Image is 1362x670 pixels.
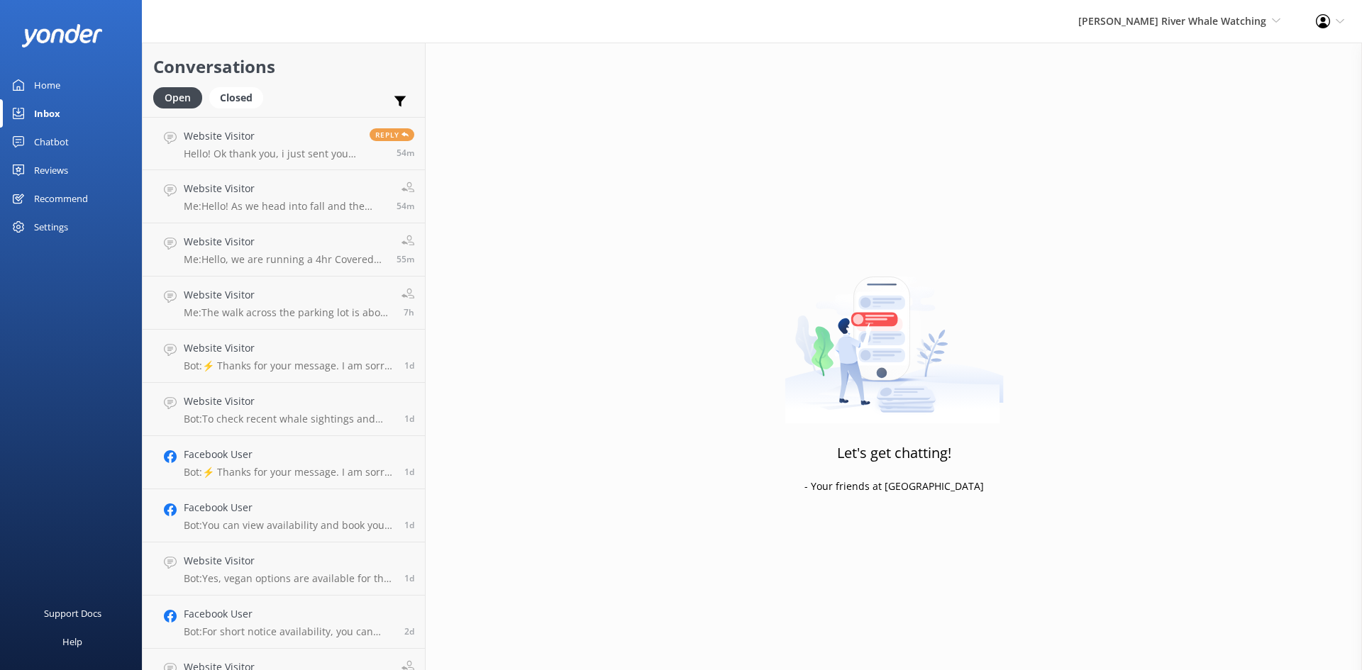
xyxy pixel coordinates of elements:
h4: Facebook User [184,606,394,622]
h4: Website Visitor [184,181,386,196]
a: Open [153,89,209,105]
a: Facebook UserBot:For short notice availability, you can check online at [URL][DOMAIN_NAME] or con... [143,596,425,649]
a: Website VisitorBot:Yes, vegan options are available for the lunch on the 6 Hour Whale Watching To... [143,542,425,596]
h2: Conversations [153,53,414,80]
a: Website VisitorMe:The walk across the parking lot is about 200m7h [143,277,425,330]
div: Settings [34,213,68,241]
a: Website VisitorMe:Hello, we are running a 4hr Covered Boat tour on [DATE] 10am if that date works... [143,223,425,277]
h4: Website Visitor [184,234,386,250]
h4: Website Visitor [184,553,394,569]
p: Hello! Ok thank you, i just sent you an email about the same question. Will discuss this with the... [184,147,359,160]
div: Closed [209,87,263,108]
span: Sep 29 2025 12:13pm (UTC -07:00) America/Tijuana [404,359,414,372]
div: Recommend [34,184,88,213]
p: Bot: Yes, vegan options are available for the lunch on the 6 Hour Whale Watching Tour. Please inf... [184,572,394,585]
a: Website VisitorHello! Ok thank you, i just sent you an email about the same question. Will discus... [143,117,425,170]
span: Sep 29 2025 06:18am (UTC -07:00) America/Tijuana [404,519,414,531]
a: Facebook UserBot:You can view availability and book your Full Day Grizzly Toba Tour online at [UR... [143,489,425,542]
h4: Facebook User [184,447,394,462]
h3: Let's get chatting! [837,442,951,464]
h4: Website Visitor [184,128,359,144]
span: Sep 28 2025 06:19pm (UTC -07:00) America/Tijuana [404,572,414,584]
div: Open [153,87,202,108]
div: Reviews [34,156,68,184]
p: Me: Hello! As we head into fall and the daylight hours get shorter we are no longer running an ev... [184,200,386,213]
a: Website VisitorBot:To check recent whale sightings and see what wildlife you’re most likely to en... [143,383,425,436]
div: Support Docs [44,599,101,627]
span: Sep 29 2025 10:47am (UTC -07:00) America/Tijuana [404,413,414,425]
p: Bot: You can view availability and book your Full Day Grizzly Toba Tour online at [URL][DOMAIN_NA... [184,519,394,532]
div: Help [62,627,82,656]
h4: Facebook User [184,500,394,515]
p: Me: The walk across the parking lot is about 200m [184,306,391,319]
p: Bot: ⚡ Thanks for your message. I am sorry I don't have that answer for you. You're welcome to ke... [184,466,394,479]
p: Bot: ⚡ Thanks for your message. I am sorry I don't have that answer for you. You're welcome to ke... [184,359,394,372]
a: Website VisitorMe:Hello! As we head into fall and the daylight hours get shorter we are no longer... [143,170,425,223]
div: Chatbot [34,128,69,156]
a: Closed [209,89,270,105]
span: Sep 28 2025 03:24pm (UTC -07:00) America/Tijuana [404,625,414,637]
p: Me: Hello, we are running a 4hr Covered Boat tour on [DATE] 10am if that date works for you. [184,253,386,266]
span: Reply [370,128,414,141]
h4: Website Visitor [184,340,394,356]
span: Sep 29 2025 10:35am (UTC -07:00) America/Tijuana [404,466,414,478]
a: Facebook UserBot:⚡ Thanks for your message. I am sorry I don't have that answer for you. You're w... [143,436,425,489]
h4: Website Visitor [184,287,391,303]
div: Inbox [34,99,60,128]
p: Bot: For short notice availability, you can check online at [URL][DOMAIN_NAME] or contact us dire... [184,625,394,638]
span: Sep 30 2025 02:59pm (UTC -07:00) America/Tijuana [397,253,414,265]
span: [PERSON_NAME] River Whale Watching [1078,14,1266,28]
img: yonder-white-logo.png [21,24,103,48]
span: Sep 30 2025 03:01pm (UTC -07:00) America/Tijuana [397,147,414,159]
p: - Your friends at [GEOGRAPHIC_DATA] [804,479,984,494]
span: Sep 30 2025 08:35am (UTC -07:00) America/Tijuana [404,306,414,318]
h4: Website Visitor [184,393,394,409]
img: artwork of a man stealing a conversation from at giant smartphone [785,247,1004,424]
span: Sep 30 2025 03:00pm (UTC -07:00) America/Tijuana [397,200,414,212]
p: Bot: To check recent whale sightings and see what wildlife you’re most likely to encounter on you... [184,413,394,425]
a: Website VisitorBot:⚡ Thanks for your message. I am sorry I don't have that answer for you. You're... [143,330,425,383]
div: Home [34,71,60,99]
